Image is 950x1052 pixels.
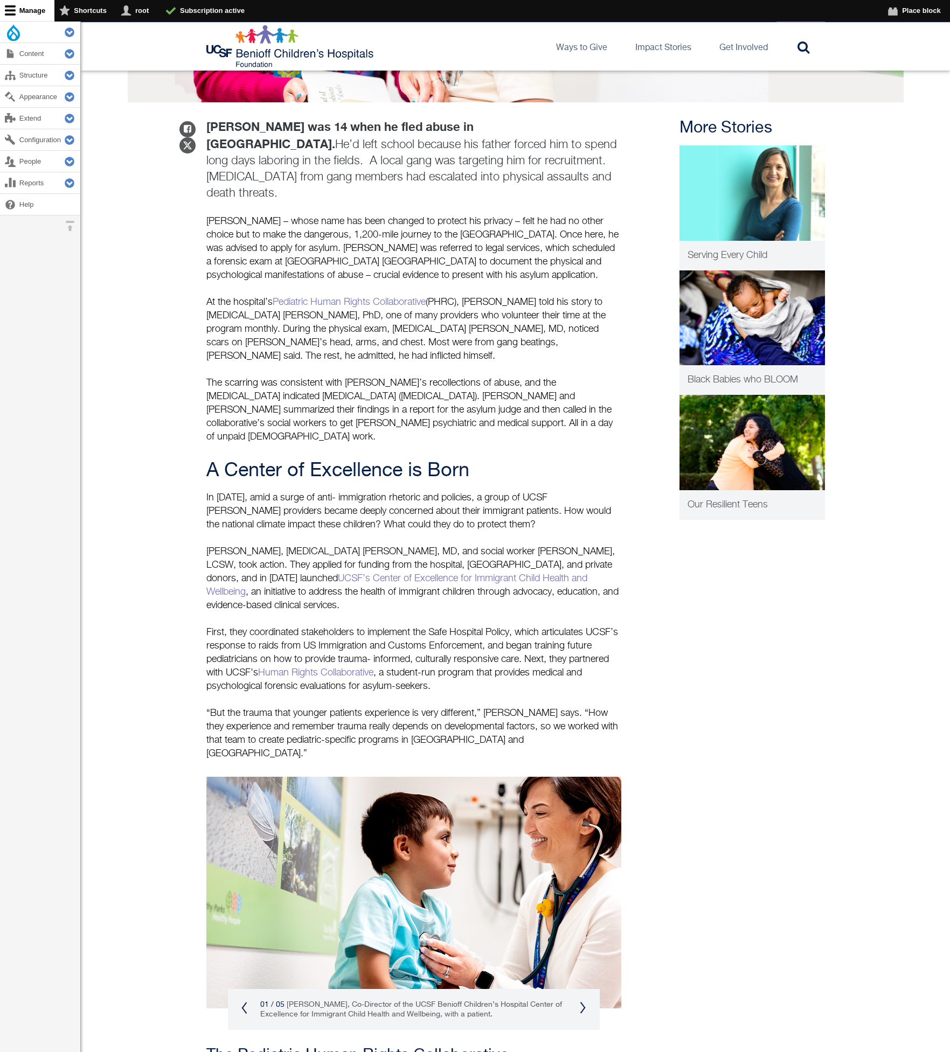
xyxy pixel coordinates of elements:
[260,1001,285,1008] span: 01 / 05
[688,500,768,510] span: Our Resilient Teens
[679,145,825,270] a: Health Equity Dr. Narin Zoor Serving Every Child
[679,395,825,490] img: Resilient Teens
[679,145,825,241] img: Dr. Narin Zoor
[206,491,621,532] p: In [DATE], amid a surge of anti- immigration rhetoric and policies, a group of UCSF [PERSON_NAME]...
[688,250,767,260] span: Serving Every Child
[679,395,825,520] a: Health Equity Resilient Teens Our Resilient Teens
[206,545,621,612] p: [PERSON_NAME], [MEDICAL_DATA] [PERSON_NAME], MD, and social worker [PERSON_NAME], LCSW, took acti...
[273,297,426,307] a: Pediatric Human Rights Collaborative
[206,574,587,597] a: UCSF’s Center of Excellence for Immigrant Child Health and Wellbeing
[59,215,80,236] button: Horizontal orientation
[206,119,621,201] p: He’d left school because his father forced him to spend long days laboring in the fields. A local...
[206,707,621,761] p: “But the trauma that younger patients experience is very different,” [PERSON_NAME] says. “How the...
[206,460,621,482] h2: A Center of Excellence is Born
[206,120,474,151] strong: [PERSON_NAME] was 14 when he fled abuse in [GEOGRAPHIC_DATA].
[580,1001,586,1014] button: Next
[241,1001,248,1014] button: Previous
[679,119,825,138] h2: More Stories
[206,626,621,693] p: First, they coordinated stakeholders to implement the Safe Hospital Policy, which articulates UCS...
[627,22,700,71] a: Impact Stories
[206,215,621,444] p: [PERSON_NAME] – whose name has been changed to protect his privacy – felt he had no other choice ...
[688,375,798,385] span: Black Babies who BLOOM
[260,1001,562,1018] small: [PERSON_NAME], Co-Director of the UCSF Benioff Children’s Hospital Center of Excellence for Immig...
[206,25,376,68] img: Logo for UCSF Benioff Children's Hospitals Foundation
[679,270,825,395] a: Health Equity Black babies who bloom Black Babies who BLOOM
[258,668,373,678] a: Human Rights Collaborative
[206,777,621,1008] img: Zarin + patient
[679,270,825,366] img: Black babies who bloom
[547,22,616,71] a: Ways to Give
[711,22,776,71] a: Get Involved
